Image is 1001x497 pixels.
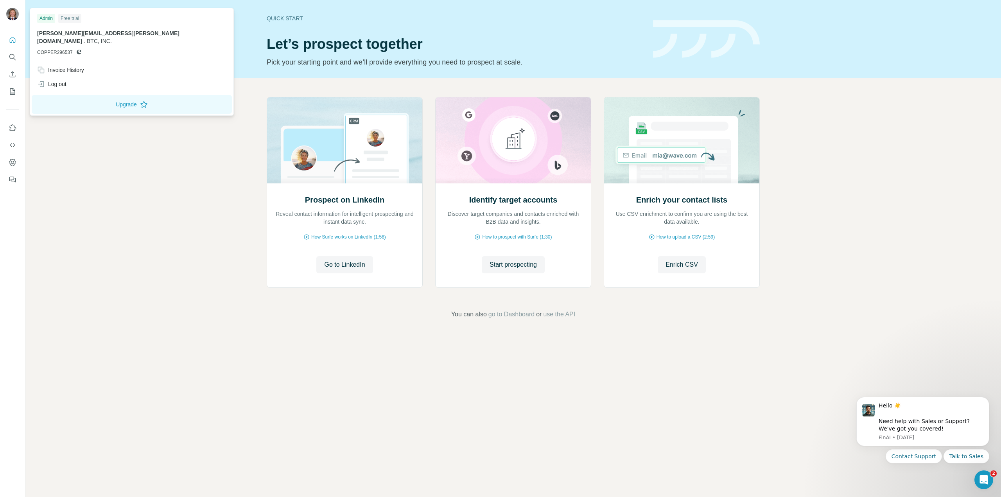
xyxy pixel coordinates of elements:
span: . [84,38,85,44]
span: How to upload a CSV (2:59) [657,233,715,240]
div: Admin [37,14,55,23]
button: Enrich CSV [658,256,706,273]
button: Quick start [6,33,19,47]
button: Go to LinkedIn [316,256,373,273]
button: Enrich CSV [6,67,19,81]
button: go to Dashboard [488,310,535,319]
p: Discover target companies and contacts enriched with B2B data and insights. [443,210,583,226]
iframe: Intercom notifications message [845,387,1001,493]
span: How to prospect with Surfe (1:30) [482,233,552,240]
div: Free trial [58,14,81,23]
p: Reveal contact information for intelligent prospecting and instant data sync. [275,210,414,226]
span: Enrich CSV [666,260,698,269]
button: My lists [6,84,19,99]
h1: Let’s prospect together [267,36,644,52]
span: How Surfe works on LinkedIn (1:58) [311,233,386,240]
span: Go to LinkedIn [324,260,365,269]
span: You can also [451,310,487,319]
h2: Identify target accounts [469,194,558,205]
div: Invoice History [37,66,84,74]
button: use the API [543,310,575,319]
h2: Enrich your contact lists [636,194,727,205]
img: Avatar [6,8,19,20]
button: Use Surfe on LinkedIn [6,121,19,135]
button: Dashboard [6,155,19,169]
button: Start prospecting [482,256,545,273]
span: [PERSON_NAME][EMAIL_ADDRESS][PERSON_NAME][DOMAIN_NAME] [37,30,179,44]
div: Quick start [267,14,644,22]
button: Search [6,50,19,64]
div: Log out [37,80,66,88]
button: Upgrade [32,95,232,114]
span: 2 [990,470,997,477]
p: Use CSV enrichment to confirm you are using the best data available. [612,210,752,226]
span: Start prospecting [490,260,537,269]
img: Identify target accounts [435,97,591,183]
span: COPPER296537 [37,49,73,56]
img: Prospect on LinkedIn [267,97,423,183]
span: BTC, INC. [87,38,112,44]
img: banner [653,20,760,58]
h2: Prospect on LinkedIn [305,194,384,205]
button: Use Surfe API [6,138,19,152]
button: Feedback [6,172,19,187]
span: or [536,310,542,319]
img: Enrich your contact lists [604,97,760,183]
iframe: Intercom live chat [974,470,993,489]
p: Pick your starting point and we’ll provide everything you need to prospect at scale. [267,57,644,68]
